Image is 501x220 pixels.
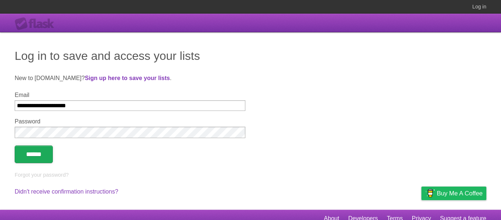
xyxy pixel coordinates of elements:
a: Forgot your password? [15,172,69,178]
h1: Log in to save and access your lists [15,47,486,65]
label: Password [15,118,245,125]
a: Sign up here to save your lists [85,75,170,81]
label: Email [15,92,245,98]
img: Buy me a coffee [425,187,435,199]
span: Buy me a coffee [437,187,483,200]
a: Didn't receive confirmation instructions? [15,188,118,195]
p: New to [DOMAIN_NAME]? . [15,74,486,83]
div: Flask [15,17,59,30]
a: Buy me a coffee [421,187,486,200]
